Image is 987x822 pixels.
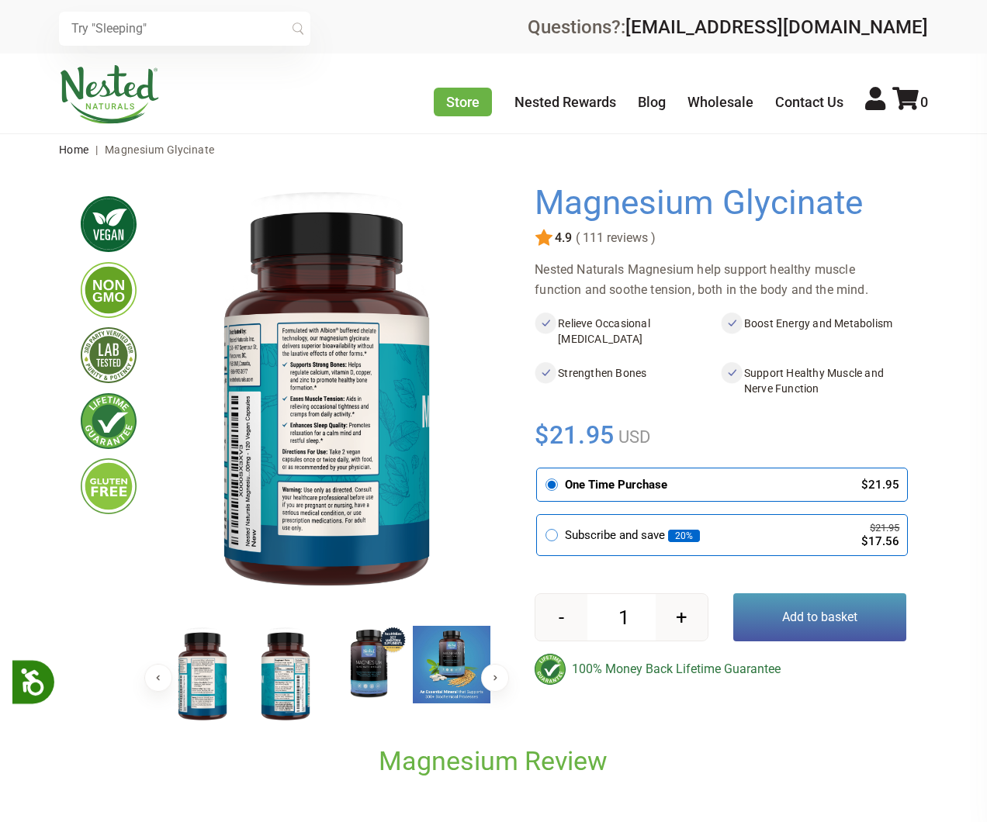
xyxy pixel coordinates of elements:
img: Magnesium Glycinate [247,626,324,727]
span: Magnesium Glycinate [105,143,215,156]
span: ( 111 reviews ) [572,231,656,245]
button: Next [481,664,509,692]
img: glutenfree [81,458,137,514]
img: Magnesium Glycinate [330,626,407,703]
li: Strengthen Bones [535,362,721,399]
img: Magnesium Glycinate [413,626,490,703]
span: USD [615,427,650,447]
div: Questions?: [528,18,928,36]
li: Support Healthy Muscle and Nerve Function [721,362,907,399]
span: 4.9 [553,231,572,245]
a: Wholesale [687,94,753,110]
img: lifetimeguarantee [81,393,137,449]
img: thirdpartytested [81,327,137,383]
button: Previous [144,664,172,692]
img: gmofree [81,262,137,318]
img: star.svg [535,229,553,247]
button: - [535,594,587,641]
button: Add to basket [733,593,907,641]
img: badge-lifetimeguarantee-color.svg [535,654,566,685]
img: Magnesium Glycinate [161,184,492,613]
nav: breadcrumbs [59,134,928,165]
li: Boost Energy and Metabolism [721,313,907,350]
img: Magnesium Glycinate [164,626,241,727]
a: Store [434,88,492,116]
img: vegan [81,196,137,252]
a: [EMAIL_ADDRESS][DOMAIN_NAME] [625,16,928,38]
span: $21.95 [535,418,615,452]
div: 100% Money Back Lifetime Guarantee [535,654,906,685]
div: Nested Naturals Magnesium help support healthy muscle function and soothe tension, both in the bo... [535,260,906,300]
h2: Magnesium Review [144,744,843,778]
button: + [656,594,707,641]
a: 0 [892,94,928,110]
span: | [92,143,102,156]
a: Home [59,143,89,156]
a: Blog [638,94,666,110]
li: Relieve Occasional [MEDICAL_DATA] [535,313,721,350]
img: Nested Naturals [59,65,160,124]
span: 0 [920,94,928,110]
a: Nested Rewards [514,94,616,110]
h1: Magnesium Glycinate [535,184,899,223]
a: Contact Us [775,94,843,110]
input: Try "Sleeping" [59,12,310,46]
